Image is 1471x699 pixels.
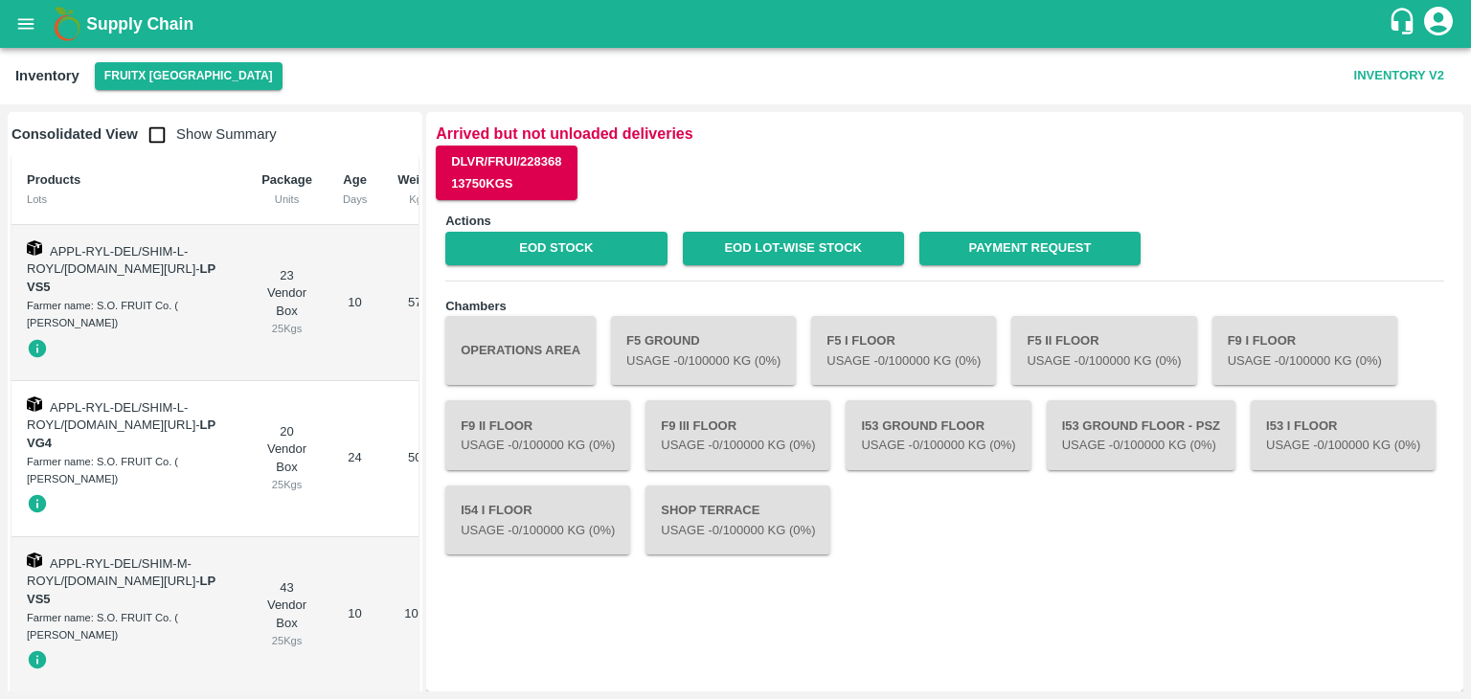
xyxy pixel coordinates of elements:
div: 25 Kgs [261,632,312,649]
b: Package [261,172,312,187]
b: Products [27,172,80,187]
button: Shop TerraceUsage -0/100000 Kg (0%) [645,485,830,554]
img: box [27,552,42,568]
p: Usage - 0 /100000 Kg (0%) [1027,352,1181,371]
span: APPL-RYL-DEL/SHIM-L-ROYL/[DOMAIN_NAME][URL] [27,400,195,433]
div: 23 Vendor Box [261,267,312,338]
div: Days [343,191,367,208]
td: 10 [328,537,382,693]
p: Usage - 0 /100000 Kg (0%) [461,437,615,455]
p: Usage - 0 /100000 Kg (0%) [1228,352,1382,371]
b: Supply Chain [86,14,193,34]
button: F5 II FloorUsage -0/100000 Kg (0%) [1011,316,1196,385]
img: box [27,240,42,256]
button: DLVR/FRUI/22836813750Kgs [436,146,577,201]
b: Weight [397,172,439,187]
div: 25 Kgs [261,320,312,337]
button: I53 I FloorUsage -0/100000 Kg (0%) [1251,400,1436,469]
span: - [27,574,215,606]
span: - [27,261,215,294]
button: I53 Ground FloorUsage -0/100000 Kg (0%) [846,400,1030,469]
b: Inventory [15,68,79,83]
img: logo [48,5,86,43]
button: I54 I FloorUsage -0/100000 Kg (0%) [445,485,630,554]
a: Supply Chain [86,11,1388,37]
div: 43 Vendor Box [261,579,312,650]
button: I53 Ground Floor - PSZUsage -0/100000 Kg (0%) [1047,400,1235,469]
strong: LP VS5 [27,574,215,606]
div: Farmer name: S.O. FRUIT Co. ( [PERSON_NAME]) [27,609,231,644]
div: Farmer name: S.O. FRUIT Co. ( [PERSON_NAME]) [27,453,231,488]
p: Usage - 0 /100000 Kg (0%) [826,352,981,371]
b: Actions [445,214,491,228]
span: 575 [408,295,429,309]
img: box [27,396,42,412]
p: Usage - 0 /100000 Kg (0%) [1062,437,1220,455]
strong: LP VG4 [27,417,215,450]
p: Usage - 0 /100000 Kg (0%) [861,437,1015,455]
button: Operations Area [445,316,596,385]
span: 500 [408,450,429,464]
div: 20 Vendor Box [261,423,312,494]
span: Show Summary [138,126,277,142]
a: EOD Stock [445,232,667,265]
button: open drawer [4,2,48,46]
button: Select DC [95,62,283,90]
button: F9 III FloorUsage -0/100000 Kg (0%) [645,400,830,469]
span: 1075 [404,606,432,620]
td: 24 [328,381,382,537]
span: APPL-RYL-DEL/SHIM-M-ROYL/[DOMAIN_NAME][URL] [27,556,195,589]
button: Inventory V2 [1347,59,1452,93]
span: APPL-RYL-DEL/SHIM-L-ROYL/[DOMAIN_NAME][URL] [27,244,195,277]
strong: LP VS5 [27,261,215,294]
div: Farmer name: S.O. FRUIT Co. ( [PERSON_NAME]) [27,297,231,332]
button: F9 II FloorUsage -0/100000 Kg (0%) [445,400,630,469]
a: Payment Request [919,232,1141,265]
p: Usage - 0 /100000 Kg (0%) [661,522,815,540]
b: Age [343,172,367,187]
div: account of current user [1421,4,1456,44]
button: F9 I FloorUsage -0/100000 Kg (0%) [1212,316,1397,385]
p: Usage - 0 /100000 Kg (0%) [461,522,615,540]
b: Consolidated View [11,126,138,142]
div: Lots [27,191,231,208]
div: 25 Kgs [261,476,312,493]
p: Usage - 0 /100000 Kg (0%) [661,437,815,455]
b: Chambers [445,299,507,313]
div: Kgs [397,191,439,208]
p: Usage - 0 /100000 Kg (0%) [626,352,781,371]
div: customer-support [1388,7,1421,41]
a: EOD Lot-wise Stock [683,232,904,265]
p: Arrived but not unloaded deliveries [436,122,1454,146]
button: F5 I FloorUsage -0/100000 Kg (0%) [811,316,996,385]
p: Usage - 0 /100000 Kg (0%) [1266,437,1420,455]
div: Units [261,191,312,208]
td: 10 [328,225,382,381]
span: - [27,417,215,450]
button: F5 GroundUsage -0/100000 Kg (0%) [611,316,796,385]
